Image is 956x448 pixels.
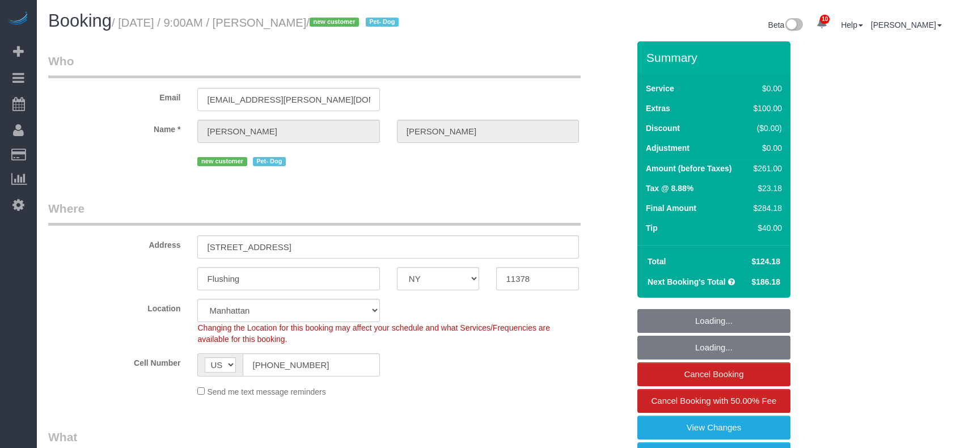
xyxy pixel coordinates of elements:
[197,157,247,166] span: new customer
[48,11,112,31] span: Booking
[197,267,379,290] input: City
[646,183,693,194] label: Tax @ 8.88%
[749,183,782,194] div: $23.18
[7,11,29,27] img: Automaid Logo
[310,18,359,27] span: new customer
[749,202,782,214] div: $284.18
[397,120,579,143] input: Last Name
[749,142,782,154] div: $0.00
[784,18,803,33] img: New interface
[197,323,550,344] span: Changing the Location for this booking may affect your schedule and what Services/Frequencies are...
[751,277,780,286] span: $186.18
[871,20,942,29] a: [PERSON_NAME]
[646,163,731,174] label: Amount (before Taxes)
[646,103,670,114] label: Extras
[648,257,666,266] strong: Total
[841,20,863,29] a: Help
[646,142,689,154] label: Adjustment
[646,83,674,94] label: Service
[253,157,286,166] span: Pet- Dog
[648,277,726,286] strong: Next Booking's Total
[820,15,830,24] span: 10
[40,88,189,103] label: Email
[637,416,790,439] a: View Changes
[646,202,696,214] label: Final Amount
[646,122,680,134] label: Discount
[646,51,785,64] h3: Summary
[197,120,379,143] input: First Name
[40,299,189,314] label: Location
[496,267,579,290] input: Zip Code
[48,53,581,78] legend: Who
[40,353,189,369] label: Cell Number
[207,387,325,396] span: Send me text message reminders
[48,200,581,226] legend: Where
[637,389,790,413] a: Cancel Booking with 50.00% Fee
[749,163,782,174] div: $261.00
[811,11,833,36] a: 10
[749,122,782,134] div: ($0.00)
[306,16,402,29] span: /
[749,103,782,114] div: $100.00
[243,353,379,377] input: Cell Number
[197,88,379,111] input: Email
[749,83,782,94] div: $0.00
[40,120,189,135] label: Name *
[768,20,803,29] a: Beta
[749,222,782,234] div: $40.00
[112,16,402,29] small: / [DATE] / 9:00AM / [PERSON_NAME]
[40,235,189,251] label: Address
[646,222,658,234] label: Tip
[366,18,399,27] span: Pet- Dog
[652,396,777,405] span: Cancel Booking with 50.00% Fee
[637,362,790,386] a: Cancel Booking
[751,257,780,266] span: $124.18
